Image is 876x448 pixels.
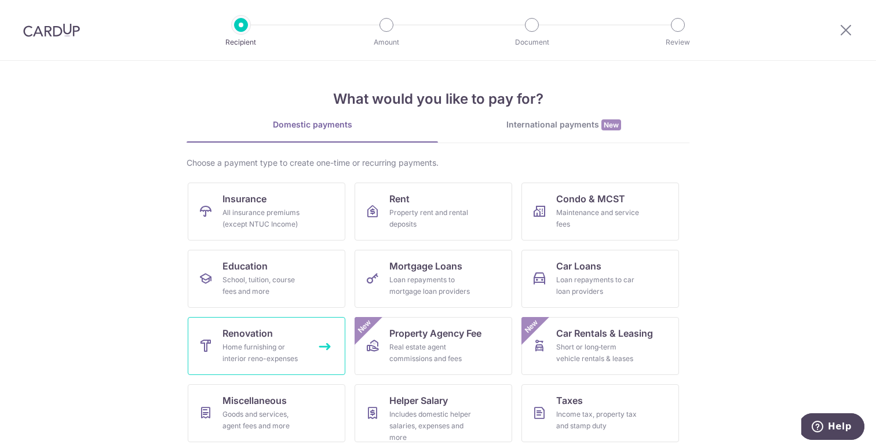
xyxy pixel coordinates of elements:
[222,394,287,407] span: Miscellaneous
[522,317,541,336] span: New
[389,274,473,297] div: Loan repayments to mortgage loan providers
[187,89,689,110] h4: What would you like to pay for?
[187,119,438,130] div: Domestic payments
[556,207,640,230] div: Maintenance and service fees
[222,274,306,297] div: School, tuition, course fees and more
[389,207,473,230] div: Property rent and rental deposits
[389,409,473,443] div: Includes domestic helper salaries, expenses and more
[27,8,50,19] span: Help
[556,394,583,407] span: Taxes
[389,259,462,273] span: Mortgage Loans
[222,192,267,206] span: Insurance
[355,250,512,308] a: Mortgage LoansLoan repayments to mortgage loan providers
[389,326,481,340] span: Property Agency Fee
[521,317,679,375] a: Car Rentals & LeasingShort or long‑term vehicle rentals & leasesNew
[556,259,601,273] span: Car Loans
[222,409,306,432] div: Goods and services, agent fees and more
[187,157,689,169] div: Choose a payment type to create one-time or recurring payments.
[635,37,721,48] p: Review
[188,250,345,308] a: EducationSchool, tuition, course fees and more
[355,384,512,442] a: Helper SalaryIncludes domestic helper salaries, expenses and more
[389,192,410,206] span: Rent
[489,37,575,48] p: Document
[389,341,473,365] div: Real estate agent commissions and fees
[801,413,864,442] iframe: Opens a widget where you can find more information
[556,274,640,297] div: Loan repayments to car loan providers
[556,326,653,340] span: Car Rentals & Leasing
[521,183,679,241] a: Condo & MCSTMaintenance and service fees
[188,317,345,375] a: RenovationHome furnishing or interior reno-expenses
[23,23,80,37] img: CardUp
[521,384,679,442] a: TaxesIncome tax, property tax and stamp duty
[556,341,640,365] div: Short or long‑term vehicle rentals & leases
[355,317,374,336] span: New
[355,317,512,375] a: Property Agency FeeReal estate agent commissions and feesNew
[222,259,268,273] span: Education
[198,37,284,48] p: Recipient
[222,326,273,340] span: Renovation
[355,183,512,241] a: RentProperty rent and rental deposits
[344,37,429,48] p: Amount
[389,394,448,407] span: Helper Salary
[556,409,640,432] div: Income tax, property tax and stamp duty
[222,341,306,365] div: Home furnishing or interior reno-expenses
[438,119,689,131] div: International payments
[222,207,306,230] div: All insurance premiums (except NTUC Income)
[556,192,625,206] span: Condo & MCST
[188,384,345,442] a: MiscellaneousGoods and services, agent fees and more
[601,119,621,130] span: New
[188,183,345,241] a: InsuranceAll insurance premiums (except NTUC Income)
[521,250,679,308] a: Car LoansLoan repayments to car loan providers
